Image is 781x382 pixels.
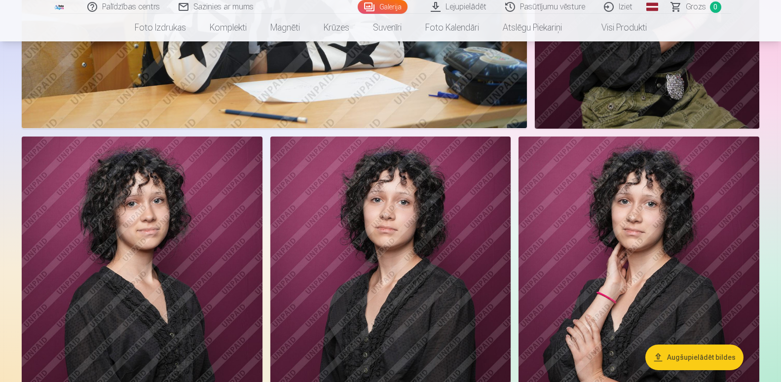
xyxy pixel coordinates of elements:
a: Atslēgu piekariņi [491,14,574,41]
a: Komplekti [198,14,259,41]
button: Augšupielādēt bildes [645,345,744,370]
a: Foto kalendāri [413,14,491,41]
span: Grozs [686,1,706,13]
a: Suvenīri [361,14,413,41]
img: /fa1 [54,4,65,10]
a: Krūzes [312,14,361,41]
a: Visi produkti [574,14,659,41]
a: Foto izdrukas [123,14,198,41]
span: 0 [710,1,721,13]
a: Magnēti [259,14,312,41]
